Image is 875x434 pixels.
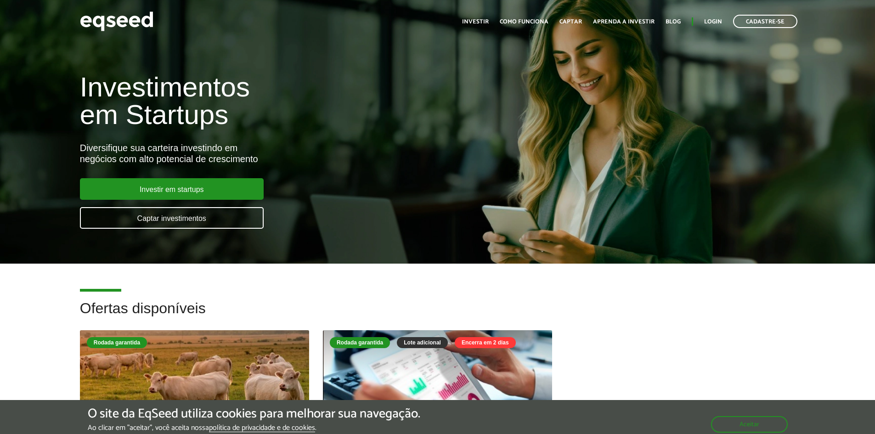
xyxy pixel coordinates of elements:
img: EqSeed [80,9,153,34]
div: Lote adicional [397,337,448,348]
a: Investir em startups [80,178,264,200]
a: Como funciona [500,19,548,25]
div: Rodada garantida [330,337,390,348]
a: Investir [462,19,489,25]
a: Login [704,19,722,25]
div: Encerra em 2 dias [455,337,516,348]
a: política de privacidade e de cookies [209,424,315,432]
p: Ao clicar em "aceitar", você aceita nossa . [88,423,420,432]
a: Captar [559,19,582,25]
a: Aprenda a investir [593,19,655,25]
h1: Investimentos em Startups [80,73,504,129]
a: Cadastre-se [733,15,797,28]
a: Blog [666,19,681,25]
div: Rodada garantida [87,337,147,348]
h5: O site da EqSeed utiliza cookies para melhorar sua navegação. [88,407,420,421]
h2: Ofertas disponíveis [80,300,796,330]
button: Aceitar [711,416,788,433]
div: Diversifique sua carteira investindo em negócios com alto potencial de crescimento [80,142,504,164]
a: Captar investimentos [80,207,264,229]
